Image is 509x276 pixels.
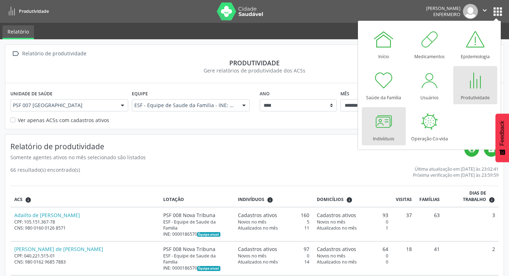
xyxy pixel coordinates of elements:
i: ACSs que estiveram vinculados a uma UBS neste período, mesmo sem produtividade. [25,197,31,203]
div: 0 [317,253,388,259]
div: 160 [238,211,309,219]
span: Dias de trabalho [447,190,486,203]
a: Produtividade [453,66,497,104]
div: 64 [317,245,388,253]
div: Relatório de produtividade [21,49,88,59]
div: 1 [317,225,388,231]
th: Famílias [415,186,443,207]
div: Produtividade [10,59,499,67]
div: INE: 0000186570 [163,231,230,237]
div: Gere relatórios de produtividade dos ACSs [10,67,499,74]
a: Relatório [3,25,34,39]
i:  [10,49,21,59]
div: ESF - Equipe de Saude da Familia [163,253,230,265]
a: Operação Co-vida [408,107,451,145]
span: Cadastros ativos [238,211,277,219]
label: Mês [340,88,349,99]
div: CNS: 980 0160 0126 8571 [14,225,156,231]
span: ACS [14,196,23,203]
div: PSF 008 Nova Tribuna [163,211,230,219]
div: 93 [317,211,388,219]
label: Ano [260,88,270,99]
a: Início [362,25,406,63]
div: Próxima verificação em [DATE] às 23:59:59 [413,172,499,178]
div: 0 [238,253,309,259]
span: Feedback [499,121,505,146]
div: 66 resultado(s) encontrado(s) [10,166,80,178]
span: Novos no mês [238,219,266,225]
h4: Relatório de produtividade [10,142,464,151]
div: 97 [238,245,309,253]
button:  [478,4,491,19]
a: Produtividade [5,5,49,17]
td: 41 [415,241,443,275]
span: Produtividade [19,8,49,14]
span: Novos no mês [238,253,266,259]
a: [PERSON_NAME] de [PERSON_NAME] [14,246,103,252]
span: PSF 007 [GEOGRAPHIC_DATA] [13,102,114,109]
i: <div class="text-left"> <div> <strong>Cadastros ativos:</strong> Cadastros que estão vinculados a... [267,197,273,203]
div: CPF: 105.151.367-78 [14,219,156,225]
div: 5 [238,219,309,225]
label: Unidade de saúde [10,88,53,99]
span: Atualizados no mês [238,225,278,231]
div: 14 [238,259,309,265]
td: 2 [443,241,499,275]
button: Feedback - Mostrar pesquisa [495,114,509,162]
label: Ver apenas ACSs com cadastros ativos [18,116,109,124]
i: <div class="text-left"> <div> <strong>Cadastros ativos:</strong> Cadastros que estão vinculados a... [346,197,353,203]
span: Novos no mês [317,253,345,259]
span: Atualizados no mês [238,259,278,265]
label: Equipe [132,88,148,99]
span: Novos no mês [317,219,345,225]
td: 18 [392,241,415,275]
span: Enfermeiro [433,11,460,17]
div: ESF - Equipe de Saude da Familia [163,219,230,231]
th: Visitas [392,186,415,207]
button: apps [491,5,504,18]
span: Cadastros ativos [317,211,356,219]
a: Adailto de [PERSON_NAME] [14,212,80,219]
a: Medicamentos [408,25,451,63]
span: Cadastros ativos [317,245,356,253]
div: Somente agentes ativos no mês selecionado são listados [10,154,464,161]
span: ESF - Equipe de Saude da Familia - INE: 0000186562 [134,102,235,109]
div: CPF: 040.221.515-01 [14,253,156,259]
a: Epidemiologia [453,25,497,63]
div: Última atualização em [DATE] às 23:02:41 [413,166,499,172]
i: Dias em que o(a) ACS fez pelo menos uma visita, ou ficha de cadastro individual ou cadastro domic... [489,197,495,203]
div: [PERSON_NAME] [426,5,460,11]
div: PSF 008 Nova Tribuna [163,245,230,253]
span: Domicílios [317,196,344,203]
span: Esta é a equipe atual deste Agente [197,266,220,271]
span: Atualizados no mês [317,259,357,265]
a:  Relatório de produtividade [10,49,88,59]
td: 3 [443,207,499,241]
span: Atualizados no mês [317,225,357,231]
a: Indivíduos [362,107,406,145]
a: Saúde da Família [362,66,406,104]
div: 11 [238,225,309,231]
div: CNS: 980 0162 9685 7883 [14,259,156,265]
div: 0 [317,259,388,265]
div: INE: 0000186570 [163,265,230,271]
span: Indivíduos [238,196,264,203]
a: Usuários [408,66,451,104]
td: 37 [392,207,415,241]
th: Lotação [159,186,234,207]
span: Cadastros ativos [238,245,277,253]
div: 0 [317,219,388,225]
td: 63 [415,207,443,241]
img: img [463,4,478,19]
span: Esta é a equipe atual deste Agente [197,232,220,237]
i:  [481,6,489,14]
